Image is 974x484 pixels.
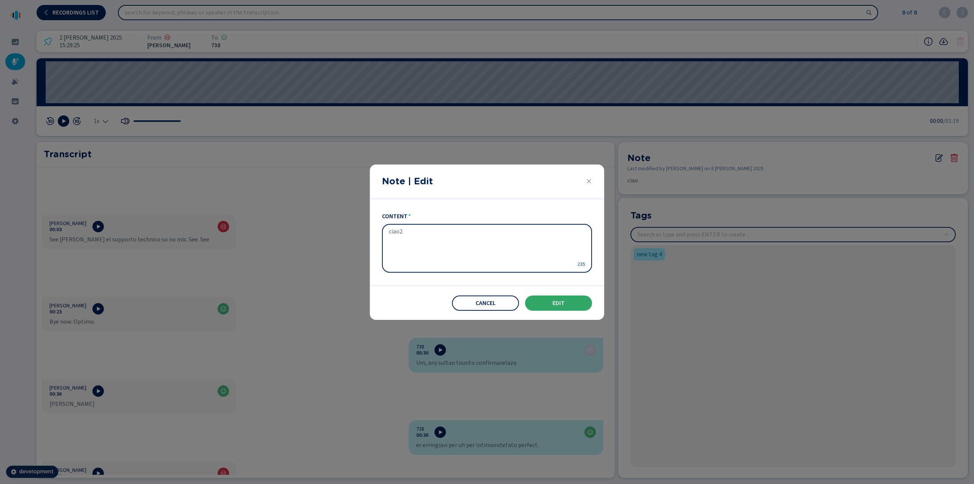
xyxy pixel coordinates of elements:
button: Cancel [452,296,519,311]
span: Cancel [476,300,496,306]
h2: Note | Edit [382,174,433,188]
span: content [382,212,407,221]
svg: close [586,178,592,184]
span: 235 [576,260,585,268]
button: Edit [525,296,592,311]
textarea: content [389,228,573,268]
span: Edit [552,300,565,306]
button: Close [586,178,592,184]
